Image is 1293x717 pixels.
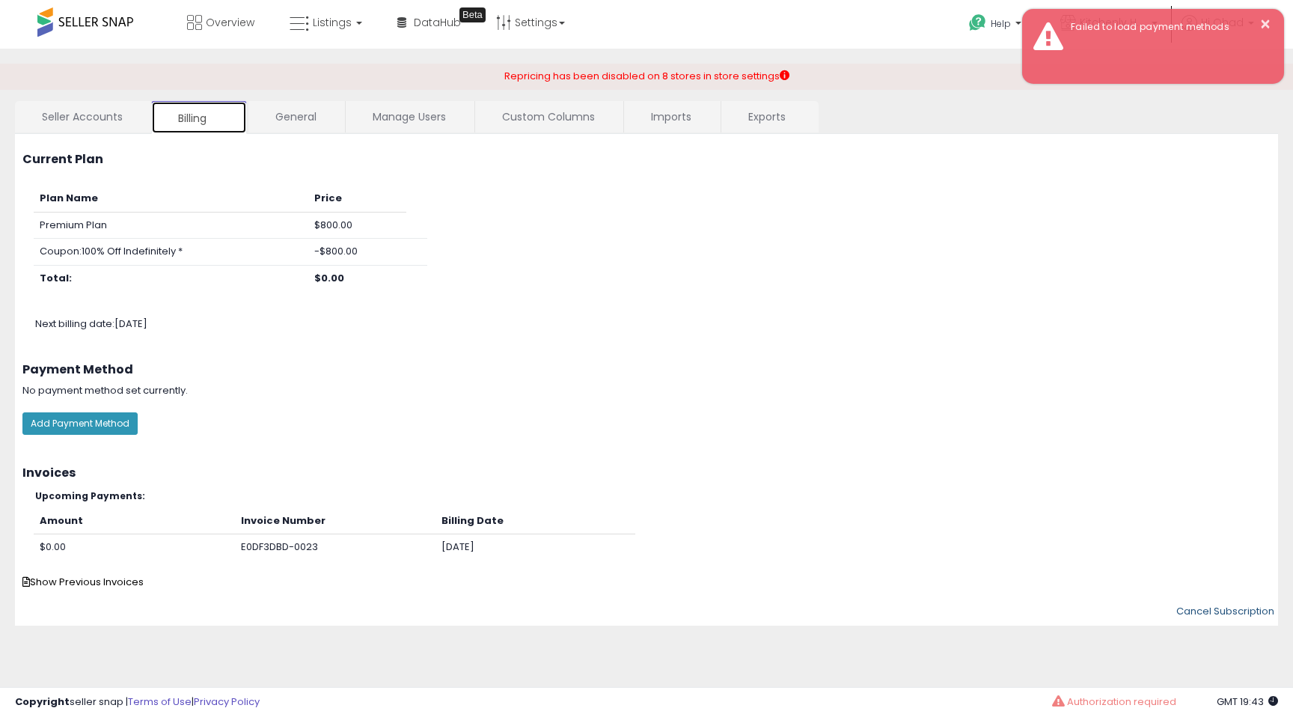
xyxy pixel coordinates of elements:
h3: Payment Method [22,363,1271,376]
td: Premium Plan [34,212,308,239]
th: Amount [34,508,235,534]
div: Failed to load payment methods [1060,20,1273,34]
th: Billing Date [435,508,635,534]
a: Manage Users [346,101,473,132]
span: 2025-09-11 19:43 GMT [1217,695,1278,709]
h5: Upcoming Payments: [35,491,1271,501]
a: Imports [624,101,719,132]
div: No payment method set currently. [11,384,1282,398]
div: seller snap | | [15,695,260,710]
a: Terms of Use [128,695,192,709]
span: Show Previous Invoices [22,575,144,589]
th: Plan Name [34,186,308,212]
div: Tooltip anchor [459,7,486,22]
th: Price [308,186,406,212]
span: DataHub [414,15,461,30]
td: E0DF3DBD-0023 [235,534,435,561]
button: × [1259,15,1271,34]
a: Cancel Subscription [1176,604,1274,618]
td: $800.00 [308,212,406,239]
td: -$800.00 [308,239,406,266]
h3: Invoices [22,466,1271,480]
a: Privacy Policy [194,695,260,709]
td: [DATE] [435,534,635,561]
td: $0.00 [34,534,235,561]
span: Listings [313,15,352,30]
i: Get Help [968,13,987,32]
a: Custom Columns [475,101,622,132]
a: General [248,101,343,132]
span: Authorization required [1067,695,1176,709]
b: Total: [40,271,72,285]
div: Repricing has been disabled on 8 stores in store settings [504,70,789,84]
strong: Copyright [15,695,70,709]
a: Seller Accounts [15,101,150,132]
button: Add Payment Method [22,412,138,435]
span: Help [991,17,1011,30]
th: Invoice Number [235,508,435,534]
b: $0.00 [314,271,344,285]
td: Coupon: 100% Off Indefinitely * [34,239,308,266]
a: Help [957,2,1036,49]
a: Exports [721,101,817,132]
h3: Current Plan [22,153,1271,166]
a: Billing [151,101,247,134]
span: Overview [206,15,254,30]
